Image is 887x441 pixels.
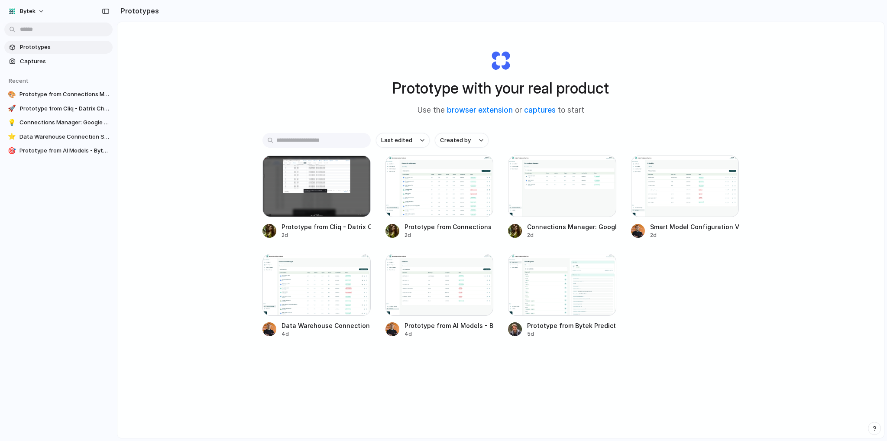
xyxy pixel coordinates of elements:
span: Prototype from Cliq - Datrix Chat [20,104,109,113]
div: 2d [405,231,494,239]
div: Prototype from AI Models - Bytek Prediction Platform v2 [405,321,494,330]
div: 5d [527,330,616,338]
a: Smart Model Configuration ViewerSmart Model Configuration Viewer2d [631,156,739,239]
span: Use the or to start [418,105,584,116]
div: Prototype from Connections Manager - Bytek Prediction Platform [405,222,494,231]
span: Captures [20,57,109,66]
a: Prototypes [4,41,113,54]
a: 💡Connections Manager: Google Ads & BigQuery Integration [4,116,113,129]
a: 🚀Prototype from Cliq - Datrix Chat [4,102,113,115]
span: Prototype from AI Models - Bytek Prediction Platform v2 [19,146,109,155]
div: Smart Model Configuration Viewer [650,222,739,231]
a: Prototype from AI Models - Bytek Prediction Platform v2Prototype from AI Models - Bytek Predictio... [385,254,494,337]
div: 🚀 [8,104,16,113]
span: Created by [440,136,471,145]
a: Captures [4,55,113,68]
span: Data Warehouse Connection Setup [19,133,109,141]
div: Connections Manager: Google Ads & BigQuery Integration [527,222,616,231]
span: Prototypes [20,43,109,52]
a: Data Warehouse Connection SetupData Warehouse Connection Setup4d [262,254,371,337]
div: 2d [650,231,739,239]
a: captures [524,106,556,114]
a: Prototype from Connections Manager - Bytek Prediction PlatformPrototype from Connections Manager ... [385,156,494,239]
button: Created by [435,133,489,148]
span: Connections Manager: Google Ads & BigQuery Integration [19,118,109,127]
button: Last edited [376,133,430,148]
div: ⭐ [8,133,16,141]
h2: Prototypes [117,6,159,16]
div: 2d [282,231,371,239]
a: Connections Manager: Google Ads & BigQuery IntegrationConnections Manager: Google Ads & BigQuery ... [508,156,616,239]
div: 🎯 [8,146,16,155]
a: 🎨Prototype from Connections Manager - Bytek Prediction Platform [4,88,113,101]
a: Prototype from Cliq - Datrix ChatPrototype from Cliq - Datrix Chat2d [262,156,371,239]
a: ⭐Data Warehouse Connection Setup [4,130,113,143]
span: Prototype from Connections Manager - Bytek Prediction Platform [19,90,109,99]
div: 2d [527,231,616,239]
span: Bytek [20,7,36,16]
div: Prototype from Cliq - Datrix Chat [282,222,371,231]
a: browser extension [447,106,513,114]
div: 4d [405,330,494,338]
div: Prototype from Bytek Prediction Platform - Users Explorer [527,321,616,330]
a: Prototype from Bytek Prediction Platform - Users ExplorerPrototype from Bytek Prediction Platform... [508,254,616,337]
div: 4d [282,330,371,338]
span: Last edited [381,136,412,145]
span: Recent [9,77,29,84]
h1: Prototype with your real product [392,77,609,100]
div: 🎨 [8,90,16,99]
div: 💡 [8,118,16,127]
a: 🎯Prototype from AI Models - Bytek Prediction Platform v2 [4,144,113,157]
button: Bytek [4,4,49,18]
div: Data Warehouse Connection Setup [282,321,371,330]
